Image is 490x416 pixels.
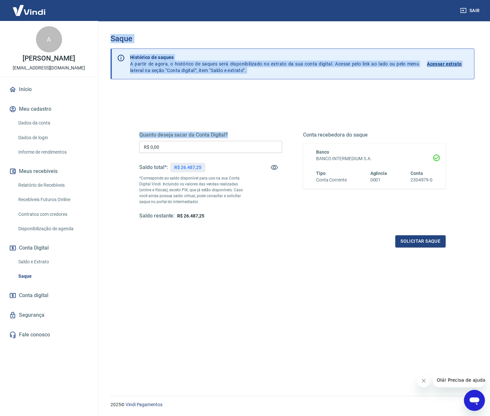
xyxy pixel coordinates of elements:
[177,213,204,218] span: R$ 26.487,25
[16,222,90,236] a: Disponibilização de agenda
[433,373,485,387] iframe: Message from company
[395,235,446,247] button: Solicitar saque
[427,61,462,67] p: Acessar extrato
[110,401,474,408] p: 2025 ©
[8,308,90,322] a: Segurança
[316,177,347,183] h6: Conta Corrente
[16,270,90,283] a: Saque
[16,179,90,192] a: Relatório de Recebíveis
[126,402,162,407] a: Vindi Pagamentos
[139,213,175,219] h5: Saldo restante:
[110,34,474,43] h3: Saque
[410,177,432,183] h6: 2304979-0
[8,328,90,342] a: Fale conosco
[427,54,469,74] a: Acessar extrato
[16,255,90,269] a: Saldo e Extrato
[417,374,430,387] iframe: Close message
[464,390,485,411] iframe: Button to launch messaging window
[370,171,387,176] span: Agência
[316,155,433,162] h6: BANCO INTERMEDIUM S.A.
[370,177,387,183] h6: 0001
[8,288,90,303] a: Conta digital
[16,145,90,159] a: Informe de rendimentos
[130,54,419,61] p: Histórico de saques
[8,102,90,116] button: Meu cadastro
[130,54,419,74] p: A partir de agora, o histórico de saques será disponibilizado no extrato da sua conta digital. Ac...
[19,291,48,300] span: Conta digital
[23,55,75,62] p: [PERSON_NAME]
[8,164,90,179] button: Meus recebíveis
[16,116,90,130] a: Dados da conta
[316,171,326,176] span: Tipo
[139,175,246,205] p: *Corresponde ao saldo disponível para uso na sua Conta Digital Vindi. Incluindo os valores das ve...
[316,149,329,155] span: Banco
[174,164,201,171] p: R$ 26.487,25
[8,241,90,255] button: Conta Digital
[13,65,85,71] p: [EMAIL_ADDRESS][DOMAIN_NAME]
[8,82,90,97] a: Início
[16,193,90,206] a: Recebíveis Futuros Online
[303,132,446,138] h5: Conta recebedora do saque
[36,26,62,52] div: A
[459,5,482,17] button: Sair
[16,131,90,144] a: Dados de login
[410,171,423,176] span: Conta
[16,208,90,221] a: Contratos com credores
[8,0,50,20] img: Vindi
[139,132,282,138] h5: Quanto deseja sacar da Conta Digital?
[4,5,55,10] span: Olá! Precisa de ajuda?
[139,164,168,171] h5: Saldo total*:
